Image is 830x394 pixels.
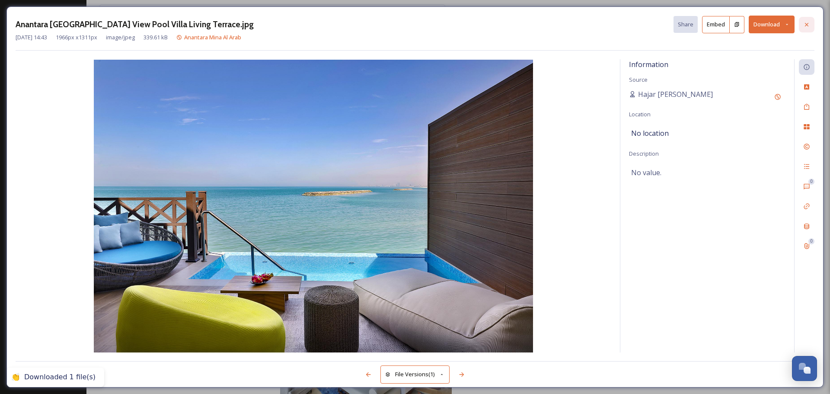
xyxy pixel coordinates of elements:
span: Source [629,76,648,83]
button: File Versions(1) [380,365,450,383]
img: 53462033-F6A3-41A7-94396E17C7DB4CBA.jpg [16,60,611,352]
span: 1966 px x 1311 px [56,33,97,42]
span: Location [629,110,651,118]
span: [DATE] 14:43 [16,33,47,42]
span: No value. [631,167,661,178]
h3: Anantara [GEOGRAPHIC_DATA] View Pool Villa Living Terrace.jpg [16,18,254,31]
span: 339.61 kB [144,33,168,42]
span: Hajar [PERSON_NAME] [638,89,713,99]
div: 👏 [11,373,20,382]
div: Downloaded 1 file(s) [24,373,96,382]
button: Download [749,16,795,33]
button: Open Chat [792,356,817,381]
div: 0 [808,238,814,244]
span: Information [629,60,668,69]
div: 0 [808,179,814,185]
span: No location [631,128,669,138]
span: image/jpeg [106,33,135,42]
button: Embed [702,16,730,33]
span: Description [629,150,659,157]
button: Share [674,16,698,33]
span: Anantara Mina Al Arab [184,33,241,41]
